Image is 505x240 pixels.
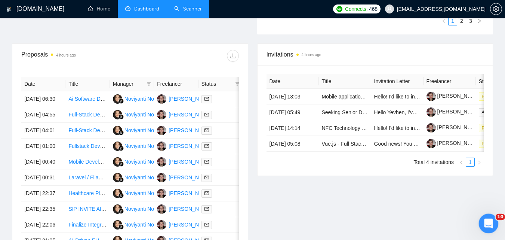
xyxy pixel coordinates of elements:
[466,158,474,166] a: 1
[157,94,166,104] img: YS
[475,158,484,167] li: Next Page
[134,6,159,12] span: Dashboard
[21,91,65,107] td: [DATE] 06:30
[427,140,480,146] a: [PERSON_NAME]
[118,224,124,230] img: gigradar-bm.png
[124,142,169,150] div: Noviyanti Noviyanti
[479,214,499,234] iframe: Intercom live chat
[319,89,371,104] td: Mobile application refactoring
[68,222,261,228] a: Finalize Integration for WhatsApp AI SaaS (Botmind – Firebase + Botpress + GCP)
[169,189,212,197] div: [PERSON_NAME]
[124,205,169,213] div: Noviyanti Noviyanti
[157,142,166,151] img: YS
[427,109,480,115] a: [PERSON_NAME]
[427,92,436,101] img: c1bYBLFISfW-KFu5YnXsqDxdnhJyhFG7WZWQjmw4vq0-YF4TwjoJdqRJKIWeWIjxa9
[457,158,466,167] li: Previous Page
[449,17,457,25] a: 1
[201,80,232,88] span: Status
[157,110,166,119] img: YS
[113,204,122,214] img: NN
[267,136,319,152] td: [DATE] 05:08
[124,126,169,134] div: Noviyanti Noviyanti
[448,16,457,25] li: 1
[157,220,166,230] img: YS
[56,53,76,57] time: 4 hours ago
[65,77,110,91] th: Title
[124,173,169,182] div: Noviyanti Noviyanti
[21,107,65,123] td: [DATE] 04:55
[113,95,169,101] a: NNNoviyanti Noviyanti
[68,127,211,133] a: Full-Stack Developer Needed for Prototype App Development
[424,74,476,89] th: Freelancer
[204,128,209,133] span: mail
[466,17,475,25] a: 3
[174,6,202,12] a: searchScanner
[427,124,480,130] a: [PERSON_NAME]
[21,50,130,62] div: Proposals
[204,222,209,227] span: mail
[204,207,209,211] span: mail
[157,206,212,212] a: YS[PERSON_NAME]
[113,127,169,133] a: NNNoviyanti Noviyanti
[118,130,124,135] img: gigradar-bm.png
[113,126,122,135] img: NN
[235,82,240,86] span: filter
[68,112,253,118] a: Full-Stack Dev Needed: React Native/Flutter App with Scraping & Subscriptions
[65,170,110,186] td: Laravel / Filament PHP 3 developer needed ongoing project development
[267,74,319,89] th: Date
[113,110,122,119] img: NN
[204,191,209,195] span: mail
[65,107,110,123] td: Full-Stack Dev Needed: React Native/Flutter App with Scraping & Subscriptions
[154,77,198,91] th: Freelancer
[477,160,481,165] span: right
[21,154,65,170] td: [DATE] 00:40
[118,114,124,119] img: gigradar-bm.png
[157,95,212,101] a: YS[PERSON_NAME]
[65,91,110,107] td: Ai Software Development - Fitness
[479,125,504,131] a: Pending
[267,104,319,120] td: [DATE] 05:49
[157,158,212,164] a: YS[PERSON_NAME]
[157,143,212,149] a: YS[PERSON_NAME]
[124,189,169,197] div: Noviyanti Noviyanti
[21,170,65,186] td: [DATE] 00:31
[439,16,448,25] button: left
[157,173,166,182] img: YS
[490,3,502,15] button: setting
[267,89,319,104] td: [DATE] 13:03
[110,77,154,91] th: Manager
[113,111,169,117] a: NNNoviyanti Noviyanti
[427,123,436,133] img: c1bYBLFISfW-KFu5YnXsqDxdnhJyhFG7WZWQjmw4vq0-YF4TwjoJdqRJKIWeWIjxa9
[88,6,110,12] a: homeHome
[479,92,501,101] span: Pending
[227,53,238,59] span: download
[204,97,209,101] span: mail
[157,174,212,180] a: YS[PERSON_NAME]
[490,6,502,12] a: setting
[68,190,147,196] a: Healthcare Platform Development
[322,94,390,100] a: Mobile application refactoring
[145,78,153,89] span: filter
[21,139,65,154] td: [DATE] 01:00
[21,77,65,91] th: Date
[169,158,212,166] div: [PERSON_NAME]
[458,17,466,25] a: 2
[319,74,371,89] th: Title
[68,174,238,180] a: Laravel / Filament PHP 3 developer needed ongoing project development
[336,6,342,12] img: upwork-logo.png
[459,160,464,165] span: left
[65,217,110,233] td: Finalize Integration for WhatsApp AI SaaS (Botmind – Firebase + Botpress + GCP)
[475,158,484,167] button: right
[68,159,215,165] a: Mobile Developer (React Native or Flutter) for Fitness MVP app
[113,221,169,227] a: NNNoviyanti Noviyanti
[113,174,169,180] a: NNNoviyanti Noviyanti
[21,201,65,217] td: [DATE] 22:35
[477,19,482,23] span: right
[113,173,122,182] img: NN
[65,154,110,170] td: Mobile Developer (React Native or Flutter) for Fitness MVP app
[169,221,212,229] div: [PERSON_NAME]
[157,189,166,198] img: YS
[427,93,480,99] a: [PERSON_NAME]
[147,82,151,86] span: filter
